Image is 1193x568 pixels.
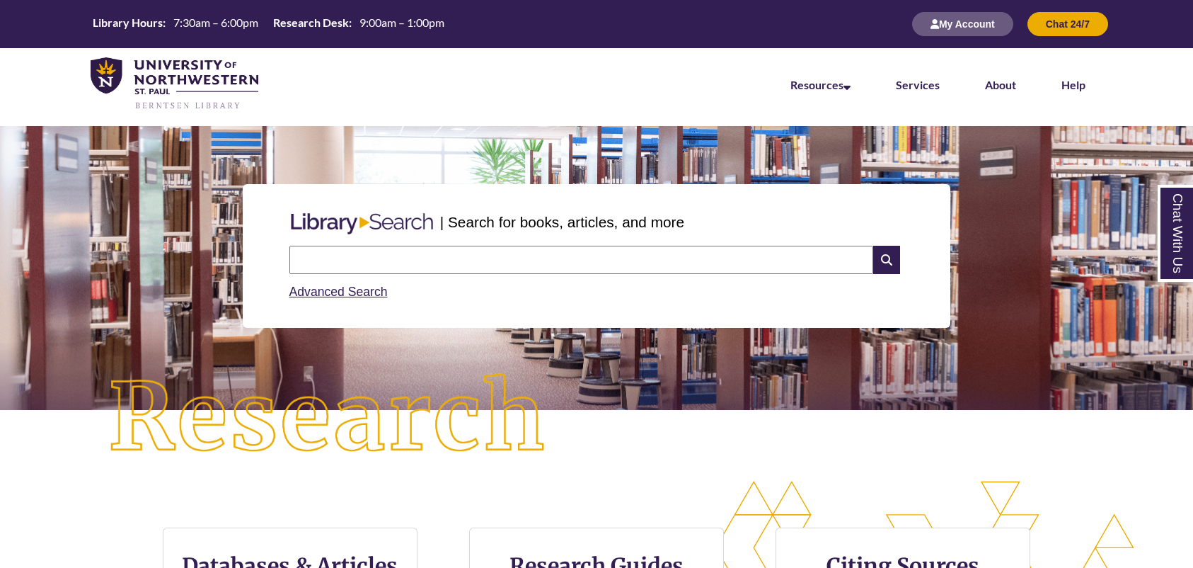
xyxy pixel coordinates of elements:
[59,325,596,512] img: Research
[896,78,940,91] a: Services
[87,15,450,34] a: Hours Today
[985,78,1016,91] a: About
[912,12,1013,36] button: My Account
[173,16,258,29] span: 7:30am – 6:00pm
[359,16,444,29] span: 9:00am – 1:00pm
[1027,18,1108,30] a: Chat 24/7
[91,57,258,110] img: UNWSP Library Logo
[267,15,354,30] th: Research Desk:
[912,18,1013,30] a: My Account
[873,246,900,274] i: Search
[87,15,168,30] th: Library Hours:
[1027,12,1108,36] button: Chat 24/7
[289,285,388,299] a: Advanced Search
[440,211,684,233] p: | Search for books, articles, and more
[1061,78,1085,91] a: Help
[790,78,851,91] a: Resources
[87,15,450,33] table: Hours Today
[284,208,440,240] img: Libary Search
